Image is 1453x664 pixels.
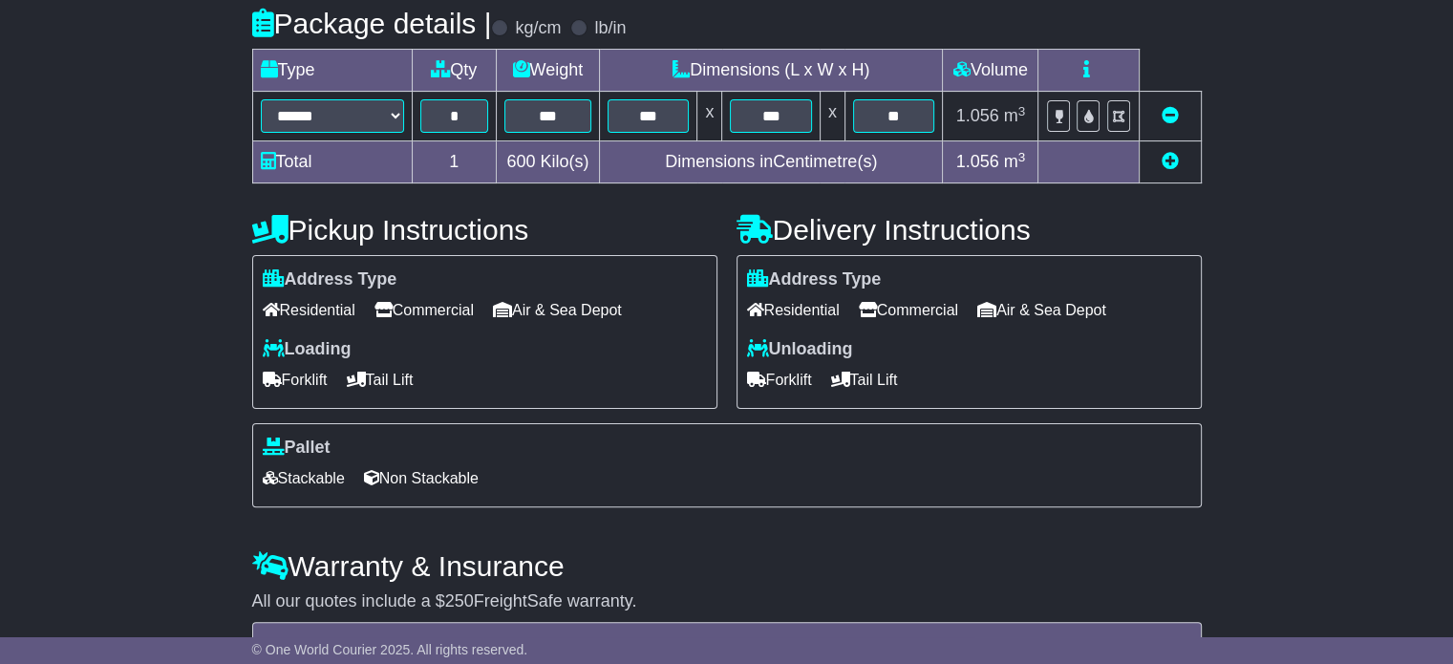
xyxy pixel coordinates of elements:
[1162,152,1179,171] a: Add new item
[1018,104,1026,118] sup: 3
[747,269,882,290] label: Address Type
[347,365,414,395] span: Tail Lift
[263,339,352,360] label: Loading
[252,550,1202,582] h4: Warranty & Insurance
[1162,106,1179,125] a: Remove this item
[943,50,1038,92] td: Volume
[1004,106,1026,125] span: m
[252,642,528,657] span: © One World Courier 2025. All rights reserved.
[1004,152,1026,171] span: m
[859,295,958,325] span: Commercial
[496,50,599,92] td: Weight
[263,269,397,290] label: Address Type
[364,463,479,493] span: Non Stackable
[252,50,412,92] td: Type
[412,50,496,92] td: Qty
[1018,150,1026,164] sup: 3
[747,365,812,395] span: Forklift
[263,438,331,459] label: Pallet
[252,591,1202,612] div: All our quotes include a $ FreightSafe warranty.
[252,141,412,183] td: Total
[506,152,535,171] span: 600
[599,50,942,92] td: Dimensions (L x W x H)
[594,18,626,39] label: lb/in
[697,92,722,141] td: x
[956,152,999,171] span: 1.056
[263,463,345,493] span: Stackable
[263,365,328,395] span: Forklift
[820,92,844,141] td: x
[496,141,599,183] td: Kilo(s)
[747,339,853,360] label: Unloading
[252,8,492,39] h4: Package details |
[599,141,942,183] td: Dimensions in Centimetre(s)
[263,295,355,325] span: Residential
[831,365,898,395] span: Tail Lift
[977,295,1106,325] span: Air & Sea Depot
[493,295,622,325] span: Air & Sea Depot
[252,214,717,246] h4: Pickup Instructions
[445,591,474,610] span: 250
[956,106,999,125] span: 1.056
[747,295,840,325] span: Residential
[515,18,561,39] label: kg/cm
[412,141,496,183] td: 1
[737,214,1202,246] h4: Delivery Instructions
[374,295,474,325] span: Commercial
